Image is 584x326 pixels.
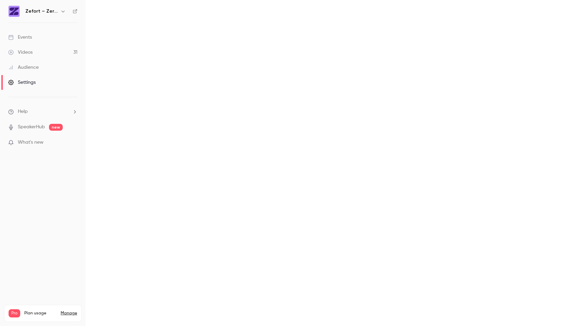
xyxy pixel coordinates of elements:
span: Plan usage [24,311,57,316]
img: Zefort – Zero-Effort Contract Management [9,6,20,17]
iframe: Noticeable Trigger [69,140,77,146]
div: Audience [8,64,39,71]
div: Settings [8,79,36,86]
h6: Zefort – Zero-Effort Contract Management [25,8,58,15]
span: Pro [9,309,20,317]
span: new [49,124,63,131]
div: Videos [8,49,33,56]
div: Events [8,34,32,41]
span: What's new [18,139,44,146]
span: Help [18,108,28,115]
a: Manage [61,311,77,316]
li: help-dropdown-opener [8,108,77,115]
a: SpeakerHub [18,123,45,131]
